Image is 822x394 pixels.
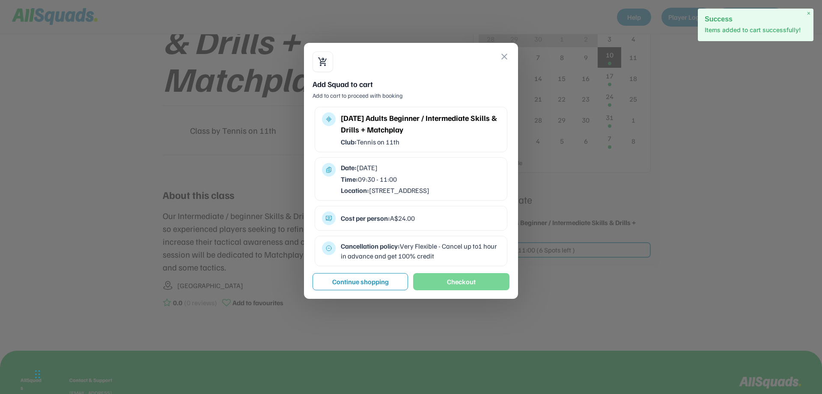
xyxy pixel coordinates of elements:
[341,174,500,184] div: 09:30 - 11:00
[341,241,500,261] div: Very Flexible - Cancel up to1 hour in advance and get 100% credit
[313,273,408,290] button: Continue shopping
[341,186,500,195] div: [STREET_ADDRESS]
[341,163,500,172] div: [DATE]
[313,79,509,90] div: Add Squad to cart
[413,273,509,290] button: Checkout
[807,10,810,17] span: ×
[341,175,358,183] strong: Time:
[341,163,357,172] strong: Date:
[341,186,369,195] strong: Location:
[705,26,807,34] p: Items added to cart successfully!
[341,137,500,147] div: Tennis on 11th
[705,15,807,23] h2: Success
[318,57,328,67] button: shopping_cart_checkout
[325,116,332,123] button: multitrack_audio
[341,214,390,223] strong: Cost per person:
[341,112,500,135] div: [DATE] Adults Beginner / Intermediate Skills & Drills + Matchplay
[499,51,509,62] button: close
[341,138,357,146] strong: Club:
[341,242,400,250] strong: Cancellation policy:
[341,214,500,223] div: A$24.00
[313,91,509,100] div: Add to cart to proceed with booking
